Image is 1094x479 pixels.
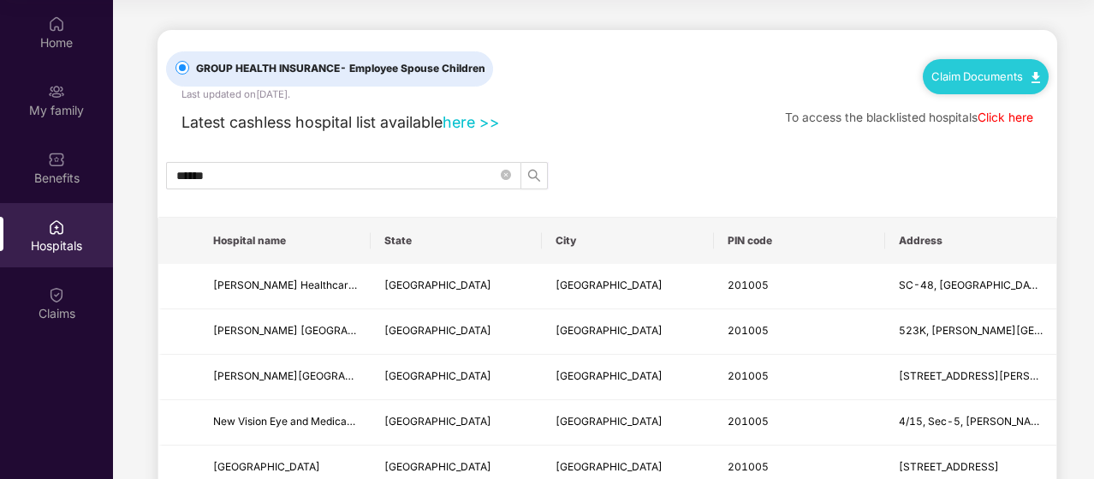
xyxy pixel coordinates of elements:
span: GROUP HEALTH INSURANCE [189,61,492,77]
span: 201005 [728,324,769,337]
span: [PERSON_NAME] [GEOGRAPHIC_DATA] [213,324,407,337]
span: close-circle [501,170,511,180]
span: Latest cashless hospital list available [181,113,443,131]
td: SC-48, Shalimar Garden, Ext-2, Behind Andhra Bank [885,264,1056,309]
span: [GEOGRAPHIC_DATA] [556,460,663,473]
span: [GEOGRAPHIC_DATA] [384,278,491,291]
th: Hospital name [199,218,371,264]
span: New Vision Eye and Medical Care [213,415,376,428]
th: PIN code [714,218,885,264]
td: Uttar Pradesh [371,264,542,309]
div: Last updated on [DATE] . [181,87,290,102]
td: Uttar Pradesh [371,309,542,355]
th: City [542,218,713,264]
span: [GEOGRAPHIC_DATA] [556,324,663,337]
th: Address [885,218,1056,264]
span: close-circle [501,167,511,183]
img: svg+xml;base64,PHN2ZyBpZD0iSG9tZSIgeG1sbnM9Imh0dHA6Ly93d3cudzMub3JnLzIwMDAvc3ZnIiB3aWR0aD0iMjAiIG... [48,15,65,33]
td: 4/15, Sec-5, Rajender Nagar, Between Kanha Complex and DAV School, Sahihabad [885,400,1056,446]
td: GHAZIABAD [542,400,713,446]
span: 201005 [728,460,769,473]
a: here >> [443,113,500,131]
span: [GEOGRAPHIC_DATA] [384,460,491,473]
span: Address [899,234,1043,248]
span: [GEOGRAPHIC_DATA] [384,369,491,382]
td: Uttar Pradesh [371,355,542,400]
a: Claim Documents [931,69,1040,83]
img: svg+xml;base64,PHN2ZyBpZD0iQ2xhaW0iIHhtbG5zPSJodHRwOi8vd3d3LnczLm9yZy8yMDAwL3N2ZyIgd2lkdGg9IjIwIi... [48,286,65,303]
th: State [371,218,542,264]
td: Swami Nand Lal Jee Medical Centre [199,309,371,355]
img: svg+xml;base64,PHN2ZyBpZD0iQmVuZWZpdHMiIHhtbG5zPSJodHRwOi8vd3d3LnczLm9yZy8yMDAwL3N2ZyIgd2lkdGg9Ij... [48,151,65,168]
td: New Vision Eye and Medical Care [199,400,371,446]
span: [PERSON_NAME] Healthcare & Diagnostics [213,278,423,291]
span: - Employee Spouse Children [340,62,485,75]
span: Hospital name [213,234,357,248]
img: svg+xml;base64,PHN2ZyBpZD0iSG9zcGl0YWxzIiB4bWxucz0iaHR0cDovL3d3dy53My5vcmcvMjAwMC9zdmciIHdpZHRoPS... [48,219,65,236]
span: To access the blacklisted hospitals [785,111,978,124]
span: [GEOGRAPHIC_DATA] [384,415,491,428]
td: Ambay Hospital [199,355,371,400]
td: GHAZIABAD [542,355,713,400]
span: [GEOGRAPHIC_DATA] [213,460,320,473]
span: [STREET_ADDRESS][PERSON_NAME] [899,369,1084,382]
td: Maxine Healthcare & Diagnostics [199,264,371,309]
span: [PERSON_NAME][GEOGRAPHIC_DATA] [213,369,405,382]
span: 201005 [728,369,769,382]
button: search [520,162,548,189]
span: [GEOGRAPHIC_DATA] [556,278,663,291]
span: [STREET_ADDRESS] [899,460,999,473]
td: GHAZIABAD [542,309,713,355]
td: Uttar Pradesh [371,400,542,446]
td: GHAZIABAD [542,264,713,309]
span: [GEOGRAPHIC_DATA] [556,415,663,428]
span: 201005 [728,415,769,428]
a: Click here [978,111,1033,124]
td: 1, Lajpat Nagar Sahibabad [885,355,1056,400]
span: [GEOGRAPHIC_DATA] [556,369,663,382]
span: search [521,169,547,183]
img: svg+xml;base64,PHN2ZyB4bWxucz0iaHR0cDovL3d3dy53My5vcmcvMjAwMC9zdmciIHdpZHRoPSIxMC40IiBoZWlnaHQ9Ij... [1032,72,1040,83]
td: 523K, Garima Garden,Opp Shalimar Garden,Sahibabad [885,309,1056,355]
span: [GEOGRAPHIC_DATA] [384,324,491,337]
span: 201005 [728,278,769,291]
img: svg+xml;base64,PHN2ZyB3aWR0aD0iMjAiIGhlaWdodD0iMjAiIHZpZXdCb3g9IjAgMCAyMCAyMCIgZmlsbD0ibm9uZSIgeG... [48,83,65,100]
